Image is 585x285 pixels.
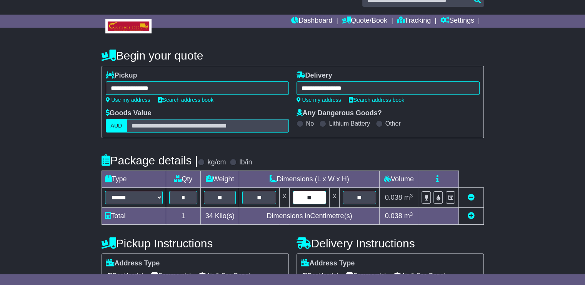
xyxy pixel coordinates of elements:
span: Residential [106,270,143,282]
span: 0.038 [385,212,402,220]
span: m [404,194,413,201]
sup: 3 [410,193,413,199]
label: Lithium Battery [329,120,370,127]
label: No [306,120,314,127]
label: kg/cm [207,158,226,167]
a: Dashboard [291,15,332,28]
a: Tracking [397,15,431,28]
span: Air & Sea Depot [393,270,445,282]
a: Settings [440,15,474,28]
td: Volume [380,171,418,188]
span: 0.038 [385,194,402,201]
span: m [404,212,413,220]
label: Pickup [106,71,137,80]
label: Delivery [297,71,332,80]
span: Commercial [151,270,191,282]
label: AUD [106,119,127,133]
h4: Pickup Instructions [102,237,289,250]
h4: Delivery Instructions [297,237,484,250]
label: Goods Value [106,109,152,118]
td: x [279,188,289,208]
span: Residential [301,270,338,282]
a: Add new item [468,212,475,220]
a: Quote/Book [342,15,387,28]
span: 34 [205,212,213,220]
a: Remove this item [468,194,475,201]
a: Use my address [297,97,341,103]
td: Type [102,171,166,188]
span: Air & Sea Depot [198,270,250,282]
sup: 3 [410,211,413,217]
td: Total [102,208,166,225]
span: Commercial [346,270,386,282]
a: Use my address [106,97,150,103]
td: Weight [200,171,239,188]
td: 1 [166,208,200,225]
td: Dimensions (L x W x H) [239,171,380,188]
a: Search address book [349,97,404,103]
h4: Begin your quote [102,49,484,62]
td: x [330,188,340,208]
label: Address Type [301,259,355,268]
label: lb/in [239,158,252,167]
a: Search address book [158,97,213,103]
label: Address Type [106,259,160,268]
td: Dimensions in Centimetre(s) [239,208,380,225]
h4: Package details | [102,154,198,167]
label: Any Dangerous Goods? [297,109,382,118]
td: Kilo(s) [200,208,239,225]
td: Qty [166,171,200,188]
label: Other [385,120,401,127]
